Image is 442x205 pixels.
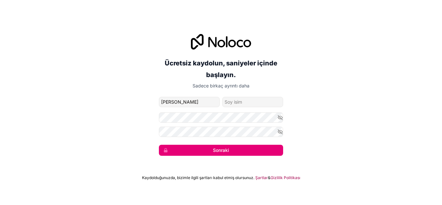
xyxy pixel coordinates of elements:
[142,175,254,180] font: Kaydolduğunuzda, bizimle ilgili şartları kabul etmiş olursunuz.
[255,175,268,180] a: Şartlar
[159,112,283,123] input: Şifre
[193,83,249,88] font: Sadece birkaç ayrıntı daha
[165,59,277,79] font: Ücretsiz kaydolun, saniyeler içinde başlayın.
[159,127,283,137] input: Şifreyi onayla
[222,97,283,107] input: aile adı
[271,175,300,180] a: Gizlilik Politikası
[159,145,283,156] button: Sonraki
[268,175,271,180] font: &
[159,97,220,107] input: isim
[213,147,229,153] font: Sonraki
